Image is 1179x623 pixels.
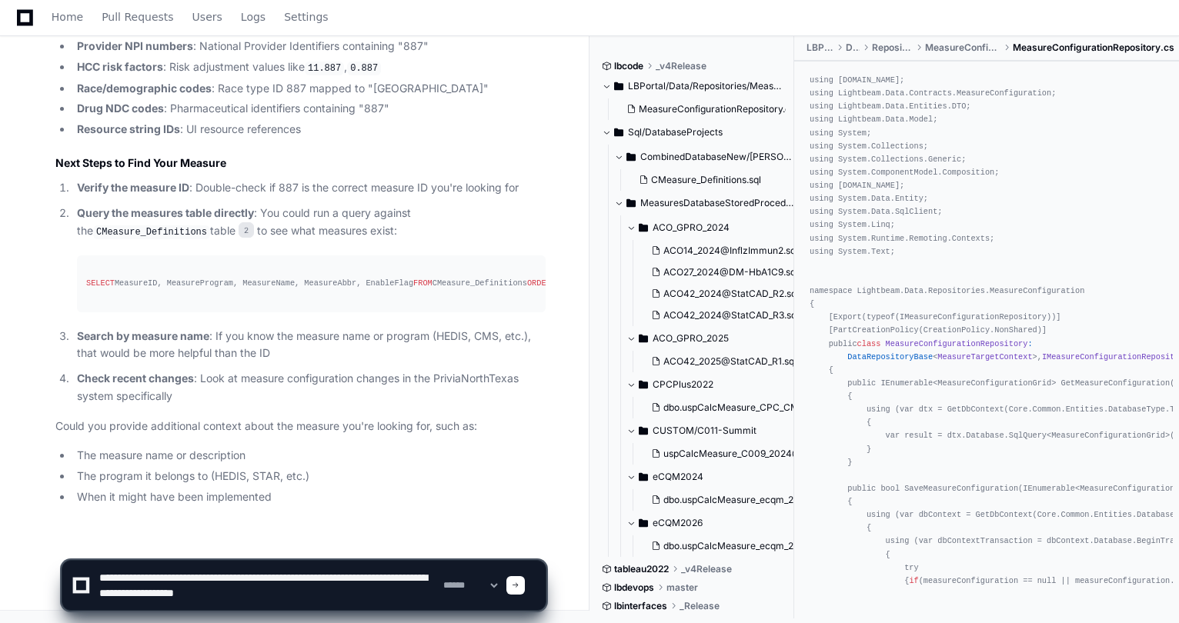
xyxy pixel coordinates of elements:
code: 0.887 [347,62,381,75]
span: ORDER [527,278,551,288]
span: ACO_GPRO_2024 [653,222,730,234]
strong: HCC risk factors [77,60,163,73]
button: LBPortal/Data/Repositories/MeasureConfiguration [602,74,783,98]
div: MeasureID, MeasureProgram, MeasureName, MeasureAbbr, EnableFlag CMeasure_Definitions MeasureID [86,277,536,290]
span: LBPortal/Data/Repositories/MeasureConfiguration [628,80,783,92]
span: MeasureConfiguration [925,42,1000,54]
p: : If you know the measure name or program (HEDIS, CMS, etc.), that would be more helpful than the ID [77,328,546,363]
span: Logs [241,12,266,22]
button: CUSTOM/C011-Summit [626,418,807,443]
button: CMeasure_Definitions.sql [633,169,786,191]
span: ACO42_2024@StatCAD_R2.sql [663,288,799,300]
strong: Verify the measure ID [77,181,189,194]
p: : You could run a query against the table to see what measures exist: [77,205,546,240]
button: ACO42_2025@StatCAD_R1.sql [645,351,798,372]
svg: Directory [639,421,648,440]
span: dbo.uspCalcMeasure_CPC_CMS122v10@HBA1C9.sql [663,401,894,414]
span: 2 [239,222,254,238]
span: class [857,339,881,348]
svg: Directory [639,468,648,486]
span: dbo.uspCalcMeasure_ecqm_2024@StatCAD_R3.sql [663,494,888,506]
span: eCQM2026 [653,517,703,529]
strong: Search by measure name [77,329,209,342]
span: MeasureConfigurationRepository.cs [1013,42,1174,54]
span: Sql/DatabaseProjects [628,126,723,138]
span: Settings [284,12,328,22]
svg: Directory [626,194,636,212]
button: ACO27_2024@DM-HbA1C9.sql [645,262,799,283]
button: MeasureConfigurationRepository.cs [620,98,786,120]
span: LBPortal [807,42,833,54]
li: : Risk adjustment values like , [72,58,546,77]
strong: Drug NDC codes [77,102,164,115]
span: ACO42_2025@StatCAD_R1.sql [663,355,797,368]
span: Home [52,12,83,22]
strong: Check recent changes [77,371,194,385]
li: : Race type ID 887 mapped to "[GEOGRAPHIC_DATA]" [72,80,546,98]
button: ACO_GPRO_2024 [626,215,807,240]
span: MeasureTargetContext [937,352,1032,361]
span: ACO27_2024@DM-HbA1C9.sql [663,266,798,278]
span: CMeasure_Definitions.sql [651,174,761,186]
span: ACO42_2024@StatCAD_R3.sql [663,309,799,321]
span: MeasuresDatabaseStoredProcedures/dbo/Measures [640,197,795,209]
span: MeasureConfigurationRepository [886,339,1028,348]
p: : Double-check if 887 is the correct measure ID you're looking for [77,179,546,197]
button: CombinedDatabaseNew/[PERSON_NAME]/dbo/Tables [614,145,795,169]
svg: Directory [639,514,648,532]
li: The measure name or description [72,447,546,465]
span: CPCPlus2022 [653,378,713,391]
button: ACO42_2024@StatCAD_R2.sql [645,283,799,305]
svg: Directory [614,123,623,142]
button: dbo.uspCalcMeasure_ecqm_2024@StatCAD_R3.sql [645,489,810,511]
span: SELECT [86,278,115,288]
li: When it might have been implemented [72,488,546,506]
span: Data [846,42,860,54]
svg: Directory [639,218,648,237]
svg: Directory [639,375,648,394]
button: dbo.uspCalcMeasure_CPC_CMS122v10@HBA1C9.sql [645,397,810,418]
button: Sql/DatabaseProjects [602,120,783,145]
strong: Provider NPI numbers [77,39,193,52]
span: ACO_GPRO_2025 [653,332,729,345]
li: : National Provider Identifiers containing "887" [72,38,546,55]
span: CUSTOM/C011-Summit [653,425,756,437]
p: Could you provide additional context about the measure you're looking for, such as: [55,418,546,435]
code: CMeasure_Definitions [93,225,210,239]
button: MeasuresDatabaseStoredProcedures/dbo/Measures [614,191,795,215]
span: Pull Requests [102,12,173,22]
svg: Directory [626,148,636,166]
span: uspCalcMeasure_C009_2024@HCCAthena.sql [663,448,867,460]
h2: Next Steps to Find Your Measure [55,155,546,171]
code: 11.887 [305,62,344,75]
span: Repositories [872,42,913,54]
li: : UI resource references [72,121,546,138]
strong: Race/demographic codes [77,82,212,95]
svg: Directory [639,329,648,348]
svg: Directory [614,77,623,95]
span: eCQM2024 [653,471,703,483]
span: FROM [413,278,433,288]
button: CPCPlus2022 [626,372,807,397]
button: eCQM2026 [626,511,807,535]
button: ACO_GPRO_2025 [626,326,807,351]
button: ACO42_2024@StatCAD_R3.sql [645,305,799,326]
span: MeasureConfigurationRepository.cs [639,103,795,115]
button: uspCalcMeasure_C009_2024@HCCAthena.sql [645,443,810,465]
span: ACO14_2024@InflzImmun2.sql [663,245,798,257]
span: lbcode [614,60,643,72]
strong: Resource string IDs [77,122,180,135]
button: eCQM2024 [626,465,807,489]
li: : Pharmaceutical identifiers containing "887" [72,100,546,118]
li: The program it belongs to (HEDIS, STAR, etc.) [72,468,546,485]
span: Users [192,12,222,22]
span: _v4Release [656,60,706,72]
p: : Look at measure configuration changes in the PriviaNorthTexas system specifically [77,370,546,405]
button: ACO14_2024@InflzImmun2.sql [645,240,799,262]
strong: Query the measures table directly [77,206,254,219]
span: CombinedDatabaseNew/[PERSON_NAME]/dbo/Tables [640,151,795,163]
